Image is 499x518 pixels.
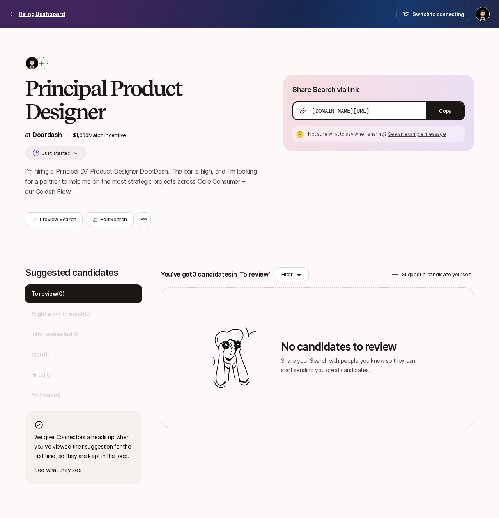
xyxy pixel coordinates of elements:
a: Doordash [32,131,62,138]
button: Just started [25,146,87,160]
p: Suggest a candidate yourself [402,270,471,278]
img: 6cdcbf63_b09f_4c35_898d_64761c5a35e3.jfif [26,57,38,69]
h2: Principal Product Designer [25,76,258,123]
span: See an example message [388,131,446,137]
span: Switch to connecting [412,10,464,18]
img: Illustration for empty candidates [213,327,256,388]
img: Tin Kadoic [476,7,489,21]
p: Not sure what to say when sharing? [308,131,462,138]
p: Met ( 0 ) [31,350,49,359]
p: Intro requested ( 0 ) [31,330,79,339]
p: Suggested candidates [25,267,142,278]
p: See what they see [34,465,133,475]
p: Share your Search with people you know so they can start sending you great candidates. [281,356,421,375]
p: We give Connectors a heads up when you've viewed their suggestion for the first time, so they are... [34,433,133,461]
p: I'm hiring a Principal D7 Product Designer DoorDash. The bar is high, and I'm looking for a partn... [25,166,258,197]
p: No candidates to review [281,341,421,353]
p: at [25,129,62,140]
button: Copy [426,102,464,119]
p: You've got 0 candidates in 'To review' [161,269,270,279]
p: $1,000 Match Incentive [73,131,258,139]
button: Preview Search [25,212,83,226]
p: Share Search via link [292,84,359,95]
button: Edit Search [86,212,133,226]
button: Switch to connecting [396,7,471,21]
div: 🤔 [296,129,305,139]
p: Might want to meet ( 0 ) [31,309,90,319]
p: Hired ( 0 ) [31,370,52,380]
button: Filter [275,267,309,281]
p: Archived ( 0 ) [31,390,61,400]
p: Hiring Dashboard [19,9,65,19]
p: To review ( 0 ) [31,289,65,298]
span: [DOMAIN_NAME][URL] [312,107,369,115]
